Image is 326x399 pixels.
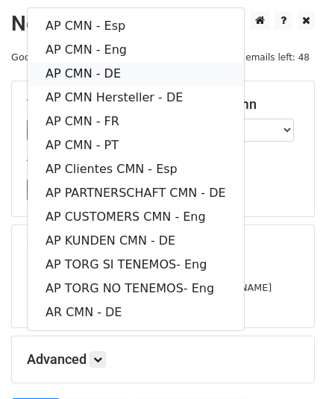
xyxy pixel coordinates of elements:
h5: Advanced [27,351,299,368]
a: AP CUSTOMERS CMN - Eng [28,205,244,229]
a: AP CMN - Esp [28,14,244,38]
a: AP CMN - FR [28,110,244,133]
span: Daily emails left: 48 [215,49,315,66]
a: AP TORG SI TENEMOS- Eng [28,253,244,277]
a: AP CMN Hersteller - DE [28,86,244,110]
a: AP Clientes CMN - Esp [28,157,244,181]
a: AP PARTNERSCHAFT CMN - DE [28,181,244,205]
a: AP KUNDEN CMN - DE [28,229,244,253]
a: AP CMN - PT [28,133,244,157]
div: Chat-Widget [251,327,326,399]
small: Google Sheet: [11,51,189,63]
a: AP CMN - Eng [28,38,244,62]
h2: New Campaign [11,11,315,37]
a: Daily emails left: 48 [215,51,315,63]
a: AP TORG NO TENEMOS- Eng [28,277,244,301]
iframe: Chat Widget [251,327,326,399]
a: AP CMN - DE [28,62,244,86]
a: AR CMN - DE [28,301,244,324]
